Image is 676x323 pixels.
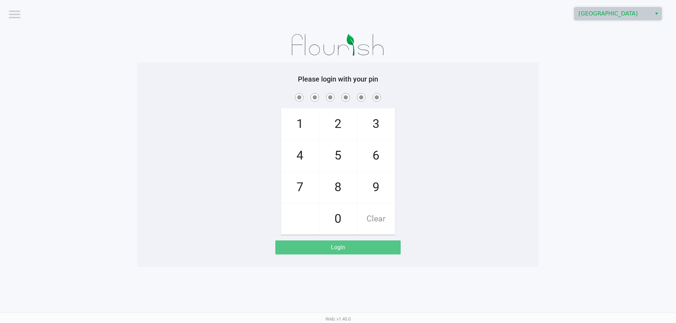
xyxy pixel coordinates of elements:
[325,316,351,322] span: Web: v1.40.0
[281,140,319,171] span: 4
[281,172,319,203] span: 7
[357,204,395,234] span: Clear
[578,9,647,18] span: [GEOGRAPHIC_DATA]
[281,109,319,140] span: 1
[319,140,357,171] span: 5
[319,172,357,203] span: 8
[357,140,395,171] span: 6
[651,7,662,20] button: Select
[357,172,395,203] span: 9
[319,204,357,234] span: 0
[357,109,395,140] span: 3
[319,109,357,140] span: 2
[143,75,533,83] h5: Please login with your pin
